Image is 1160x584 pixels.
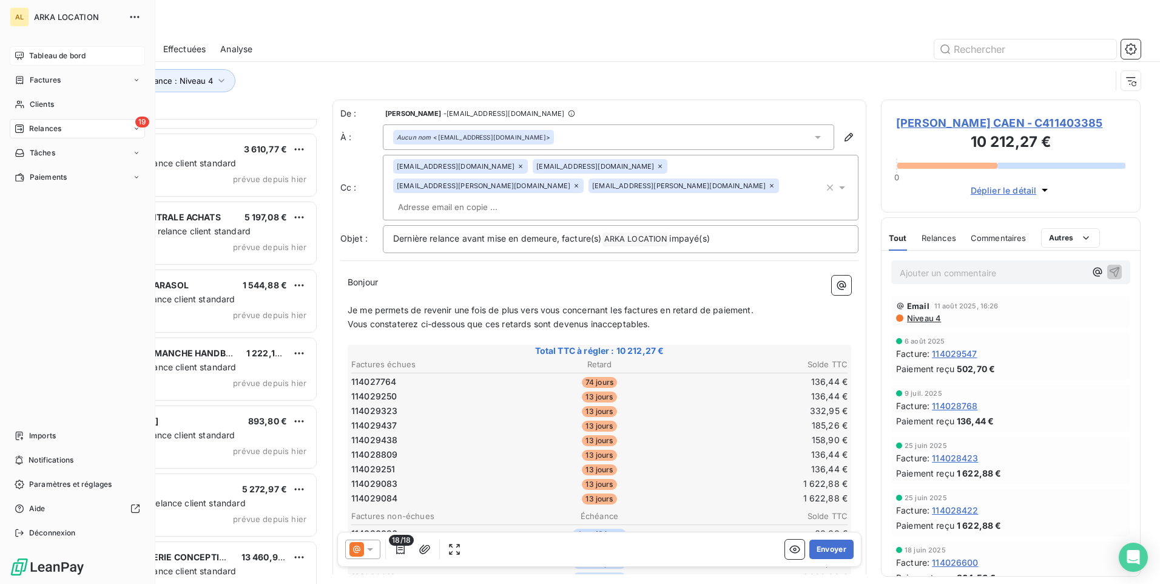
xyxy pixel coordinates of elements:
[582,435,616,446] span: 13 jours
[389,535,414,546] span: 18/18
[29,123,61,134] span: Relances
[10,426,145,446] a: Imports
[971,233,1027,243] span: Commentaires
[233,174,306,184] span: prévue depuis hier
[683,492,848,505] td: 1 622,88 €
[10,557,85,577] img: Logo LeanPay
[683,433,848,447] td: 158,90 €
[87,430,235,440] span: Paris plan de relance client standard
[244,144,288,154] span: 3 610,77 €
[340,107,383,120] span: De :
[233,514,306,524] span: prévue depuis hier
[348,305,754,315] span: Je me permets de revenir une fois de plus vers vous concernant les factures en retard de paiement.
[932,452,978,464] span: 114028423
[233,242,306,252] span: prévue depuis hier
[87,498,246,508] span: Cannes plan de relance client standard
[385,110,441,117] span: [PERSON_NAME]
[907,301,929,311] span: Email
[1041,228,1100,248] button: Autres
[896,115,1125,131] span: [PERSON_NAME] CAEN - C411403385
[220,43,252,55] span: Analyse
[10,499,145,518] a: Aide
[10,7,29,27] div: AL
[932,504,978,517] span: 114028422
[87,566,236,576] span: Caen plan de relance client standard
[242,484,288,494] span: 5 272,97 €
[351,434,397,446] span: 114029438
[397,133,431,141] em: Aucun nom
[10,168,145,187] a: Paiements
[86,552,240,562] span: SERVICE INGENERIE CONCEPTION B
[135,117,149,127] span: 19
[683,375,848,389] td: 136,44 €
[905,390,942,397] span: 9 juil. 2025
[582,377,617,388] span: 74 jours
[896,467,954,480] span: Paiement reçu
[29,430,56,441] span: Imports
[34,12,121,22] span: ARKA LOCATION
[246,348,289,358] span: 1 222,15 €
[87,294,235,304] span: Paris plan de relance client standard
[351,478,397,490] span: 114029083
[957,467,1002,480] span: 1 622,88 €
[243,280,288,290] span: 1 544,88 €
[683,463,848,476] td: 136,44 €
[683,358,848,371] th: Solde TTC
[905,546,946,554] span: 18 juin 2025
[967,183,1055,197] button: Déplier le détail
[351,390,397,402] span: 114029250
[233,446,306,456] span: prévue depuis hier
[683,527,848,540] td: 60,00 €
[934,39,1116,59] input: Rechercher
[971,184,1037,197] span: Déplier le détail
[669,233,709,243] span: impayé(s)
[87,226,251,236] span: Moutiers plan de relance client standard
[86,348,241,358] span: JS CHERBOURG MANCHE HANDBALL
[397,163,514,170] span: [EMAIL_ADDRESS][DOMAIN_NAME]
[889,233,907,243] span: Tout
[351,405,397,417] span: 114029323
[934,302,999,310] span: 11 août 2025, 16:26
[10,119,145,138] a: 19Relances
[233,310,306,320] span: prévue depuis hier
[163,43,206,55] span: Effectuées
[517,510,682,523] th: Échéance
[244,212,288,222] span: 5 197,08 €
[30,99,54,110] span: Clients
[683,510,848,523] th: Solde TTC
[248,416,287,426] span: 893,80 €
[29,503,46,514] span: Aide
[582,494,616,504] span: 13 jours
[582,450,616,461] span: 13 jours
[351,463,395,475] span: 114029251
[10,475,145,494] a: Paramètres et réglages
[592,182,766,189] span: [EMAIL_ADDRESS][PERSON_NAME][DOMAIN_NAME]
[573,572,626,583] span: dans 18 jours
[905,494,947,501] span: 25 juin 2025
[896,399,929,412] span: Facture :
[932,347,977,360] span: 114029547
[683,448,848,461] td: 136,44 €
[10,46,145,66] a: Tableau de bord
[340,131,383,143] label: À :
[30,75,61,86] span: Factures
[894,172,899,182] span: 0
[905,442,947,449] span: 25 juin 2025
[809,540,854,559] button: Envoyer
[517,358,682,371] th: Retard
[582,392,616,402] span: 13 jours
[905,338,945,345] span: 6 août 2025
[58,119,318,584] div: grid
[340,182,383,194] label: Cc :
[957,415,994,427] span: 136,44 €
[443,110,564,117] span: - [EMAIL_ADDRESS][DOMAIN_NAME]
[348,319,650,329] span: Vous constaterez ci-dessous que ces retards sont devenus inacceptables.
[397,133,550,141] div: <[EMAIL_ADDRESS][DOMAIN_NAME]>
[896,504,929,517] span: Facture :
[602,233,669,246] span: ARKA LOCATION
[896,452,929,464] span: Facture :
[683,419,848,432] td: 185,26 €
[87,362,236,372] span: Caen plan de relance client standard
[29,479,112,490] span: Paramètres et réglages
[957,362,995,375] span: 502,70 €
